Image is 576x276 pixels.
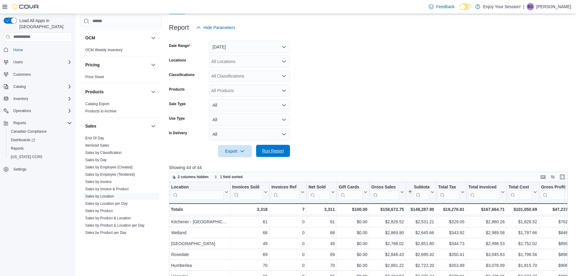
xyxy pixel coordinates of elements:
[11,146,24,151] span: Reports
[85,231,126,235] a: Sales by Product per Day
[536,3,571,10] p: [PERSON_NAME]
[11,119,72,127] span: Reports
[438,251,464,258] div: $350.41
[171,206,228,213] div: Totals
[150,61,157,68] button: Pricing
[13,167,26,172] span: Settings
[438,262,464,269] div: $353.89
[11,129,47,134] span: Canadian Compliance
[232,184,267,200] button: Invoices Sold
[85,187,129,191] a: Sales by Invoice & Product
[85,89,104,95] h3: Products
[232,184,262,190] div: Invoices Sold
[523,3,524,10] p: |
[171,240,228,247] div: [GEOGRAPHIC_DATA]
[468,184,500,200] div: Total Invoiced
[549,173,556,181] button: Display options
[11,119,28,127] button: Reports
[8,136,37,144] a: Dashboards
[541,218,574,225] div: $702.69
[150,34,157,42] button: OCM
[85,136,104,141] span: End Of Day
[85,75,104,79] span: Price Sheet
[541,184,574,200] button: Gross Profit
[272,184,300,200] div: Invoices Ref
[371,229,404,236] div: $2,869.80
[11,83,28,90] button: Catalog
[509,229,537,236] div: $1,797.66
[11,166,29,173] a: Settings
[169,43,190,48] label: Date Range
[8,128,72,135] span: Canadian Compliance
[509,184,532,190] div: Total Cost
[169,72,195,77] label: Classifications
[169,24,189,31] h3: Report
[11,95,31,102] button: Inventory
[339,206,367,213] div: $100.00
[232,218,267,225] div: 61
[85,101,109,106] span: Catalog Export
[6,136,74,144] a: Dashboards
[339,218,367,225] div: $0.00
[85,187,129,191] span: Sales by Invoice & Product
[85,35,148,41] button: OCM
[11,138,35,142] span: Dashboards
[371,240,404,247] div: $2,768.02
[272,251,304,258] div: 0
[438,218,464,225] div: $329.05
[85,165,133,169] a: Sales by Employee (Created)
[438,229,464,236] div: $343.92
[272,206,304,213] div: 7
[85,35,95,41] h3: OCM
[209,99,290,111] button: All
[426,1,457,13] a: Feedback
[222,145,248,157] span: Export
[460,4,472,10] input: Dark Mode
[1,58,74,66] button: Users
[13,84,26,89] span: Catalog
[85,89,148,95] button: Products
[11,95,72,102] span: Inventory
[371,206,404,213] div: $158,672.75
[85,216,131,220] a: Sales by Product & Location
[339,251,367,258] div: $0.00
[171,184,223,190] div: Location
[527,3,534,10] div: Bobby Gibbons
[308,184,330,200] div: Net Sold
[468,184,500,190] div: Total Invoiced
[509,218,537,225] div: $1,828.52
[262,148,284,154] span: Run Report
[85,180,112,184] a: Sales by Invoice
[13,108,31,113] span: Operations
[1,165,74,174] button: Settings
[85,143,109,148] span: Itemized Sales
[80,73,162,83] div: Pricing
[528,3,533,10] span: BG
[85,109,116,113] a: Products to Archive
[13,96,28,101] span: Inventory
[1,119,74,127] button: Reports
[509,262,537,269] div: $1,815.70
[4,43,72,190] nav: Complex example
[339,184,367,200] button: Gift Cards
[438,240,464,247] div: $344.73
[339,184,363,190] div: Gift Cards
[308,206,335,213] div: 3,311
[85,172,135,177] span: Sales by Employee (Tendered)
[85,172,135,177] a: Sales by Employee (Tendered)
[85,102,109,106] a: Catalog Export
[308,184,330,190] div: Net Sold
[8,128,49,135] a: Canadian Compliance
[8,136,72,144] span: Dashboards
[281,59,286,64] button: Open list of options
[1,45,74,54] button: Home
[371,262,404,269] div: $2,891.22
[6,127,74,136] button: Canadian Compliance
[85,123,148,129] button: Sales
[11,71,33,78] a: Customers
[169,173,211,181] button: 2 columns hidden
[408,240,434,247] div: $2,651.80
[1,107,74,115] button: Operations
